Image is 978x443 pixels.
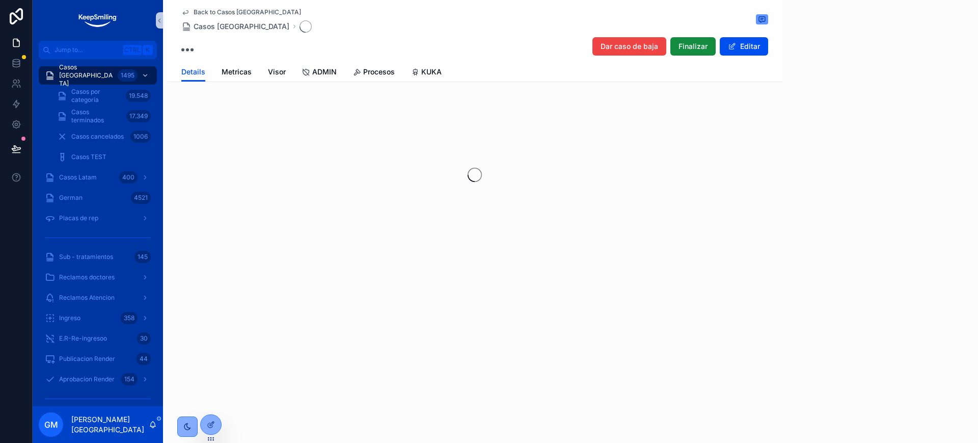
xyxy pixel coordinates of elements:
div: 4521 [131,192,151,204]
a: Reclamos doctores [39,268,157,286]
a: Details [181,63,205,82]
button: Editar [720,37,768,56]
button: Finalizar [670,37,716,56]
a: Sub - tratamientos145 [39,248,157,266]
a: Casos Latam400 [39,168,157,187]
div: 19.548 [126,90,151,102]
span: Publicacion Render [59,355,115,363]
a: ADMIN [302,63,337,83]
a: Back to Casos [GEOGRAPHIC_DATA] [181,8,301,16]
a: Casos [GEOGRAPHIC_DATA]1495 [39,66,157,85]
span: GM [44,419,58,431]
span: Reclamos doctores [59,273,115,281]
a: Placas de rep [39,209,157,227]
div: 30 [137,332,151,345]
span: Placas de rep [59,214,98,222]
span: Casos [GEOGRAPHIC_DATA] [59,63,114,88]
span: Visor [268,67,286,77]
div: 44 [137,353,151,365]
span: Casos Latam [59,173,97,181]
a: Casos por categoria19.548 [51,87,157,105]
a: Casos terminados17.349 [51,107,157,125]
span: Casos [GEOGRAPHIC_DATA] [194,21,289,32]
a: German4521 [39,189,157,207]
a: Aprobacion Render154 [39,370,157,388]
span: Sub - tratamientos [59,253,113,261]
div: scrollable content [33,59,163,406]
span: Ctrl [123,45,142,55]
a: Publicacion Render44 [39,350,157,368]
span: Casos terminados [71,108,122,124]
span: Casos por categoria [71,88,122,104]
div: 400 [119,171,138,184]
span: KUKA [421,67,442,77]
span: Back to Casos [GEOGRAPHIC_DATA] [194,8,301,16]
span: Details [181,67,205,77]
span: K [144,46,152,54]
a: Metricas [222,63,252,83]
span: Dar caso de baja [601,41,658,51]
span: Aprobacion Render [59,375,115,383]
a: Procesos [353,63,395,83]
span: ADMIN [312,67,337,77]
div: 154 [121,373,138,385]
a: Casos TEST [51,148,157,166]
a: E.R-Re-ingresoo30 [39,329,157,348]
a: Reclamos Atencion [39,289,157,307]
span: Procesos [363,67,395,77]
img: App logo [77,12,118,29]
span: German [59,194,83,202]
button: Jump to...CtrlK [39,41,157,59]
a: Visor [268,63,286,83]
a: KUKA [411,63,442,83]
span: Reclamos Atencion [59,294,115,302]
a: Ingreso358 [39,309,157,327]
p: [PERSON_NAME][GEOGRAPHIC_DATA] [71,414,149,435]
a: Casos cancelados1006 [51,127,157,146]
div: 1495 [118,69,138,82]
div: 17.349 [126,110,151,122]
button: Dar caso de baja [592,37,666,56]
div: 1006 [130,131,151,143]
span: Finalizar [678,41,708,51]
span: Casos cancelados [71,133,124,141]
a: Casos [GEOGRAPHIC_DATA] [181,21,289,32]
span: Metricas [222,67,252,77]
span: Casos TEST [71,153,106,161]
div: 358 [121,312,138,324]
span: Jump to... [55,46,119,54]
div: 145 [134,251,151,263]
span: Ingreso [59,314,80,322]
span: E.R-Re-ingresoo [59,334,107,343]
